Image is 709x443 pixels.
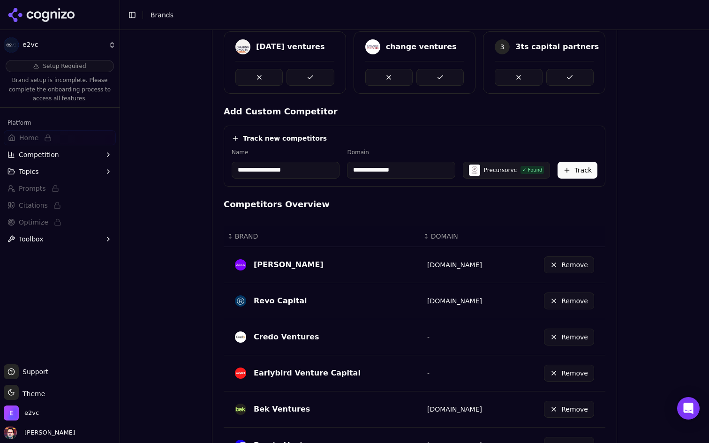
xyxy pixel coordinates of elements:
[420,226,502,247] th: DOMAIN
[544,365,594,382] button: Remove
[224,226,420,247] th: BRAND
[254,259,324,270] div: [PERSON_NAME]
[4,405,19,420] img: e2vc
[19,167,39,176] span: Topics
[4,164,116,179] button: Topics
[4,38,19,53] img: e2vc
[386,41,457,53] div: change ventures
[254,404,310,415] div: Bek Ventures
[4,405,39,420] button: Open organization switcher
[544,329,594,345] button: Remove
[4,232,116,247] button: Toolbox
[256,41,324,53] div: [DATE] ventures
[224,105,605,118] h4: Add Custom Competitor
[365,39,380,54] img: change ventures
[235,39,250,54] img: karma ventures
[19,184,46,193] span: Prompts
[19,201,48,210] span: Citations
[677,397,700,420] div: Open Intercom Messenger
[254,368,361,379] div: Earlybird Venture Capital
[19,150,59,159] span: Competition
[21,428,75,437] span: [PERSON_NAME]
[4,115,116,130] div: Platform
[427,297,482,305] a: [DOMAIN_NAME]
[235,232,258,241] span: BRAND
[19,218,48,227] span: Optimize
[235,404,246,415] img: Bek Ventures
[254,295,307,307] div: Revo Capital
[19,133,38,143] span: Home
[235,295,246,307] img: Revo Capital
[427,261,482,269] a: [DOMAIN_NAME]
[227,232,416,241] div: ↕BRAND
[347,149,455,156] label: Domain
[232,149,339,156] label: Name
[235,331,246,343] img: Credo Ventures
[235,259,246,270] img: ZAKA VC
[427,333,430,341] span: -
[427,369,430,377] span: -
[43,62,86,70] span: Setup Required
[495,39,510,54] span: 3
[243,134,327,143] h4: Track new competitors
[423,232,498,241] div: ↕DOMAIN
[24,409,39,417] span: e2vc
[6,76,114,104] p: Brand setup is incomplete. Please complete the onboarding process to access all features.
[151,11,173,19] span: Brands
[558,162,597,179] button: Track
[4,426,75,439] button: Open user button
[23,41,105,49] span: e2vc
[469,165,480,176] img: Precursorvc logo
[19,234,44,244] span: Toolbox
[544,293,594,309] button: Remove
[427,405,482,413] a: [DOMAIN_NAME]
[520,166,544,174] div: ✓ Found
[224,198,605,211] h4: Competitors Overview
[431,232,458,241] span: DOMAIN
[19,390,45,398] span: Theme
[151,10,173,20] nav: breadcrumb
[515,41,599,53] div: 3ts capital partners
[4,426,17,439] img: Deniz Ozcan
[4,147,116,162] button: Competition
[544,256,594,273] button: Remove
[484,166,517,174] div: Precursorvc
[254,331,319,343] div: Credo Ventures
[235,368,246,379] img: earlybird venture capital
[544,401,594,418] button: Remove
[19,367,48,376] span: Support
